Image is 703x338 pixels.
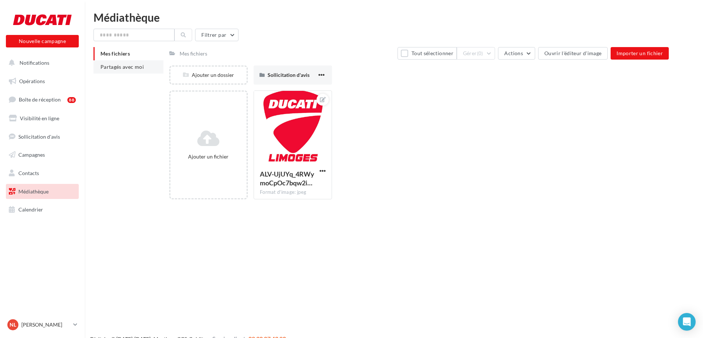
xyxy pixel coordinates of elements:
span: NL [10,321,16,328]
span: Médiathèque [18,188,49,195]
a: NL [PERSON_NAME] [6,318,79,332]
div: 88 [67,97,76,103]
button: Ouvrir l'éditeur d'image [538,47,608,60]
a: Sollicitation d'avis [4,129,80,145]
button: Notifications [4,55,77,71]
a: Médiathèque [4,184,80,199]
button: Importer un fichier [611,47,669,60]
span: Opérations [19,78,45,84]
button: Actions [498,47,535,60]
a: Campagnes [4,147,80,163]
a: Contacts [4,166,80,181]
button: Nouvelle campagne [6,35,79,47]
a: Boîte de réception88 [4,92,80,107]
div: Format d'image: jpeg [260,189,326,196]
div: Mes fichiers [180,50,207,57]
div: Ajouter un dossier [170,71,247,79]
div: Ajouter un fichier [173,153,244,160]
a: Visibilité en ligne [4,111,80,126]
a: Calendrier [4,202,80,217]
span: Sollicitation d'avis [18,133,60,139]
span: Actions [504,50,523,56]
span: Sollicitation d'avis [268,72,310,78]
span: ALV-UjUYq_4RWymoCpOc7bqw2iUWWTmzoNkPL_PQjwwIE9SWEb2MGIZH [260,170,314,187]
p: [PERSON_NAME] [21,321,70,328]
span: Visibilité en ligne [20,115,59,121]
span: Campagnes [18,152,45,158]
span: Calendrier [18,206,43,213]
span: Importer un fichier [617,50,663,56]
span: (0) [477,50,483,56]
a: Opérations [4,74,80,89]
div: Open Intercom Messenger [678,313,696,331]
span: Partagés avec moi [100,64,144,70]
span: Boîte de réception [19,96,61,103]
button: Filtrer par [195,29,239,41]
span: Contacts [18,170,39,176]
div: Médiathèque [93,12,694,23]
span: Mes fichiers [100,50,130,57]
button: Tout sélectionner [398,47,456,60]
span: Notifications [20,60,49,66]
button: Gérer(0) [457,47,495,60]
